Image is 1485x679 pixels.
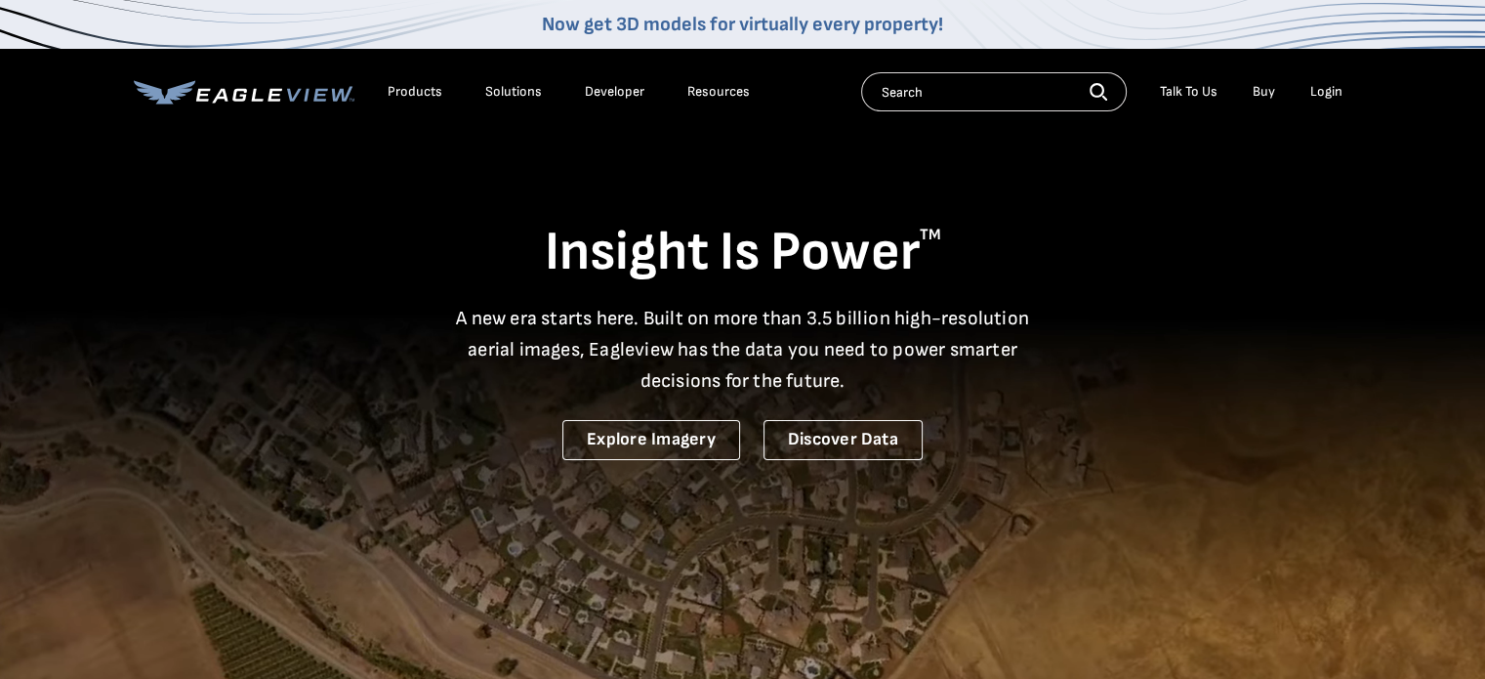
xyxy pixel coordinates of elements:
div: Resources [687,83,750,101]
sup: TM [920,226,941,244]
div: Talk To Us [1160,83,1217,101]
a: Now get 3D models for virtually every property! [542,13,943,36]
a: Developer [585,83,644,101]
div: Solutions [485,83,542,101]
h1: Insight Is Power [134,219,1352,287]
div: Products [388,83,442,101]
a: Buy [1253,83,1275,101]
div: Login [1310,83,1342,101]
input: Search [861,72,1127,111]
a: Explore Imagery [562,420,740,460]
p: A new era starts here. Built on more than 3.5 billion high-resolution aerial images, Eagleview ha... [444,303,1042,397]
a: Discover Data [763,420,923,460]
